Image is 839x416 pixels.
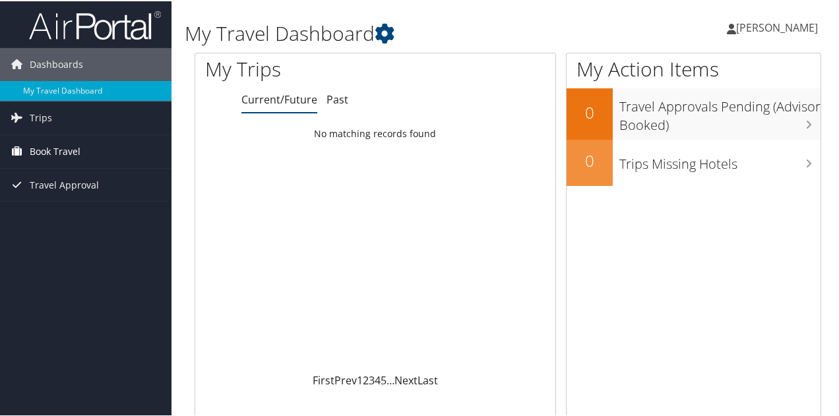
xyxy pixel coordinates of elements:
a: Past [326,91,348,105]
a: [PERSON_NAME] [727,7,831,46]
a: 1 [357,372,363,386]
span: Dashboards [30,47,83,80]
a: 2 [363,372,369,386]
h1: My Travel Dashboard [185,18,615,46]
a: 0Travel Approvals Pending (Advisor Booked) [567,87,821,138]
span: [PERSON_NAME] [736,19,818,34]
h3: Trips Missing Hotels [619,147,821,172]
a: Current/Future [241,91,317,105]
a: 5 [381,372,387,386]
h3: Travel Approvals Pending (Advisor Booked) [619,90,821,133]
a: Prev [334,372,357,386]
img: airportal-logo.png [29,9,161,40]
span: Book Travel [30,134,80,167]
td: No matching records found [195,121,555,144]
a: 4 [375,372,381,386]
a: Next [394,372,418,386]
span: Travel Approval [30,167,99,200]
a: Last [418,372,438,386]
a: 0Trips Missing Hotels [567,138,821,185]
h2: 0 [567,100,613,123]
h2: 0 [567,148,613,171]
span: … [387,372,394,386]
a: 3 [369,372,375,386]
a: First [313,372,334,386]
h1: My Trips [205,54,395,82]
h1: My Action Items [567,54,821,82]
span: Trips [30,100,52,133]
